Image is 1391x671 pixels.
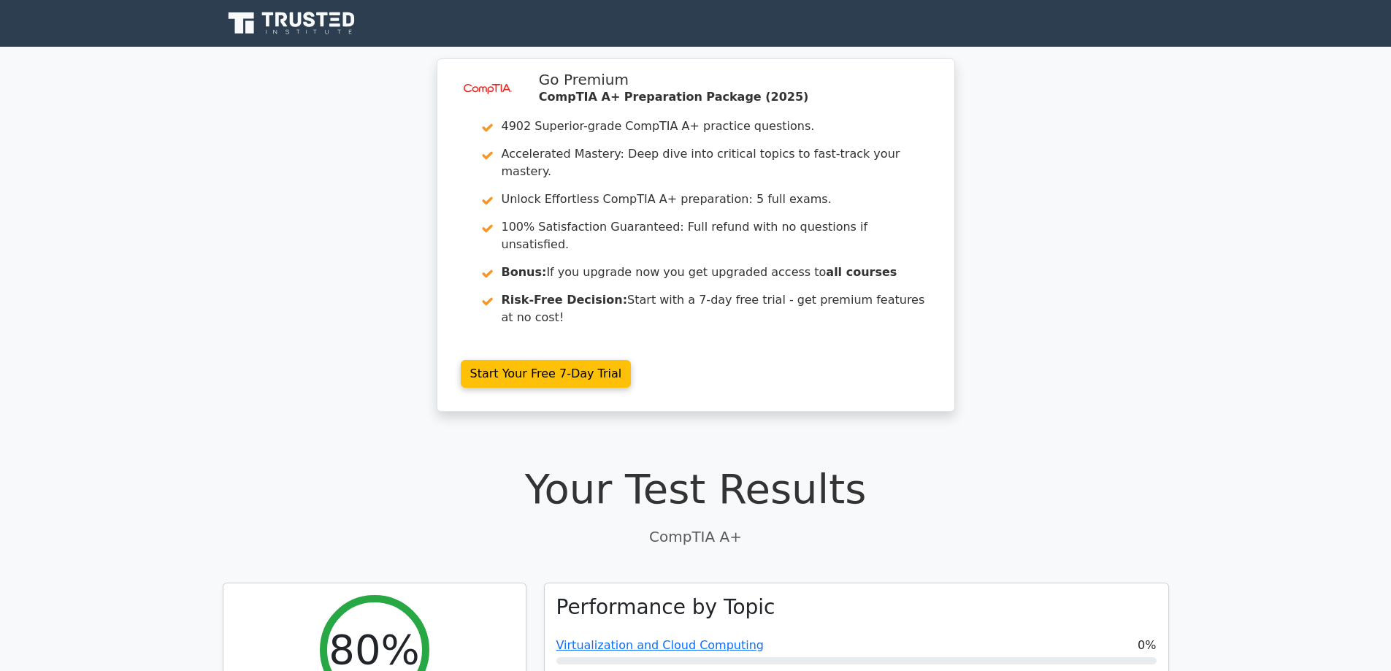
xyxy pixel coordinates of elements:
[556,638,765,652] a: Virtualization and Cloud Computing
[461,360,632,388] a: Start Your Free 7-Day Trial
[223,464,1169,513] h1: Your Test Results
[1138,637,1156,654] span: 0%
[223,526,1169,548] p: CompTIA A+
[556,595,775,620] h3: Performance by Topic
